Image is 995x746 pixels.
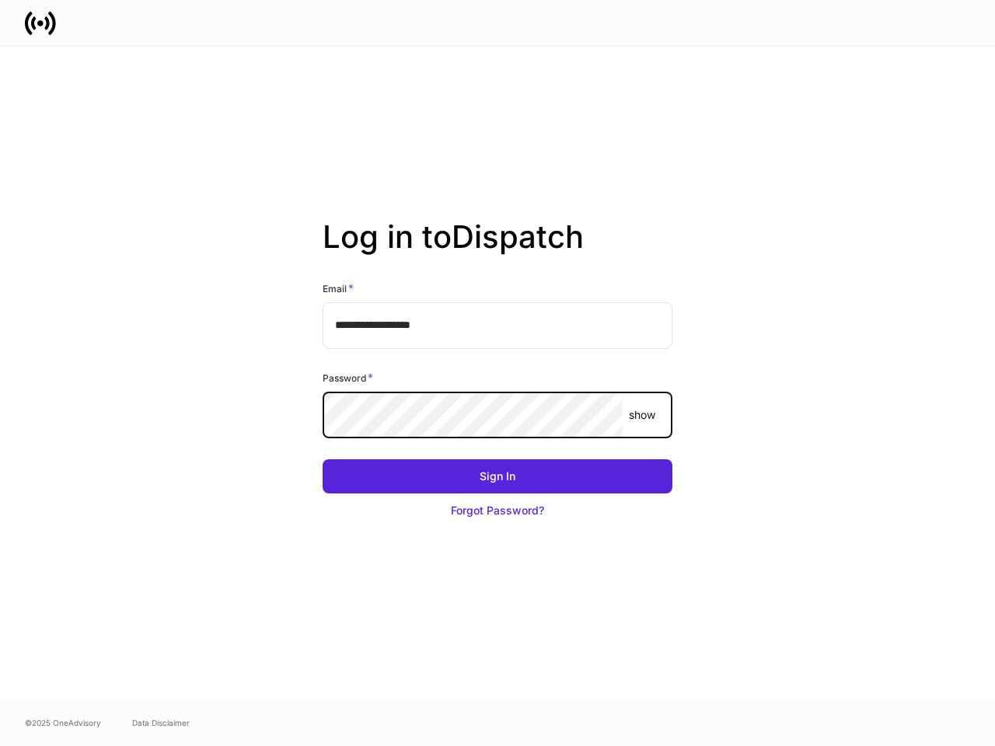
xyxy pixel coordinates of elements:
a: Data Disclaimer [132,716,190,729]
h2: Log in to Dispatch [323,218,672,281]
span: © 2025 OneAdvisory [25,716,101,729]
p: show [629,407,655,423]
button: Sign In [323,459,672,493]
h6: Email [323,281,354,296]
button: Forgot Password? [323,493,672,528]
h6: Password [323,370,373,385]
div: Sign In [480,469,515,484]
div: Forgot Password? [451,503,544,518]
